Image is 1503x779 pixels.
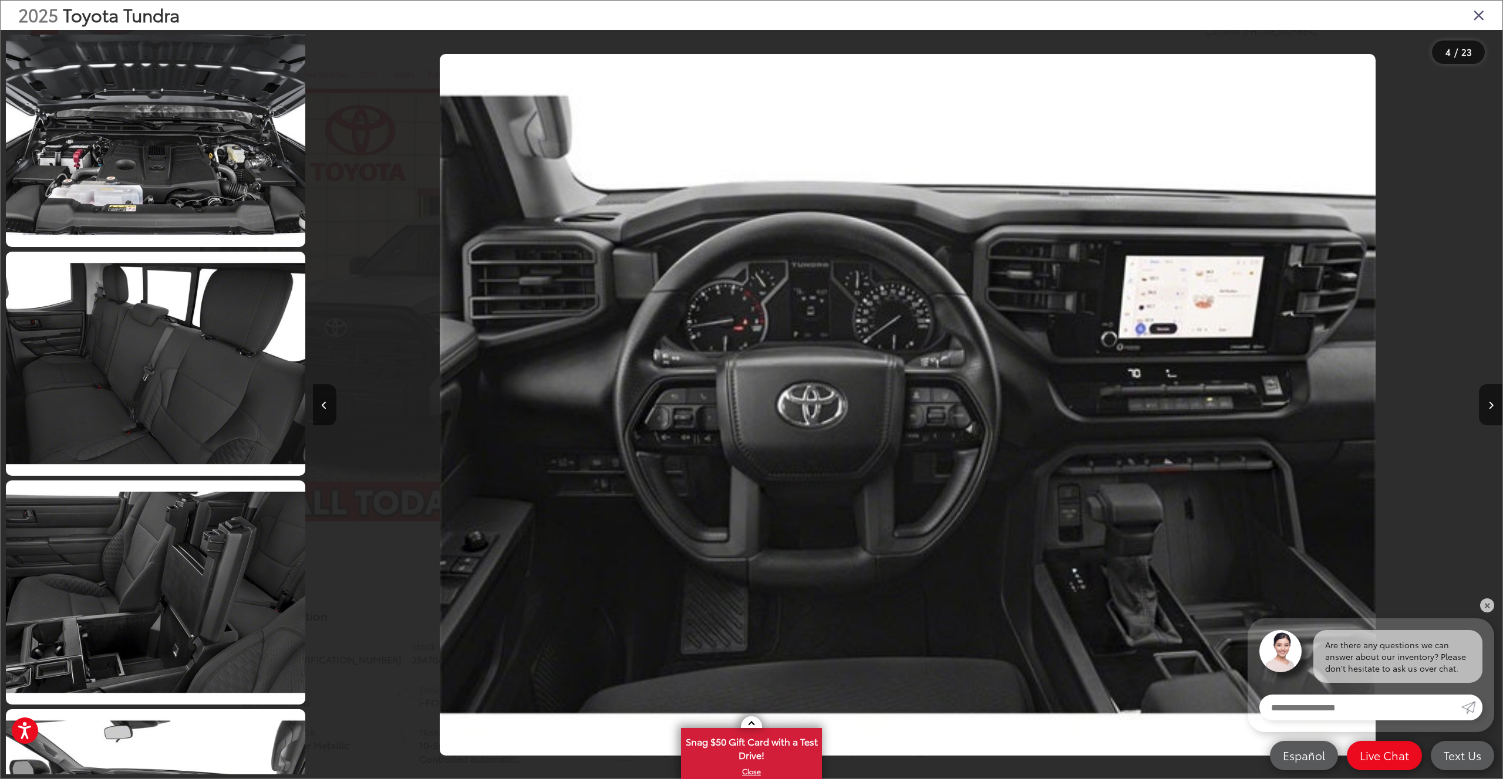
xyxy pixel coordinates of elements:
span: 23 [1461,45,1472,58]
span: 2025 [18,2,58,27]
div: Are there any questions we can answer about our inventory? Please don't hesitate to ask us over c... [1313,630,1482,683]
button: Next image [1479,384,1502,425]
img: Agent profile photo [1259,630,1302,672]
div: 2025 Toyota Tundra SR 3 [313,54,1502,755]
img: 2025 Toyota Tundra SR [440,54,1376,755]
a: Español [1270,741,1338,770]
span: Text Us [1438,748,1487,763]
span: Español [1277,748,1331,763]
a: Text Us [1431,741,1494,770]
span: / [1453,48,1459,56]
a: Enviar [1461,695,1482,720]
span: 4 [1445,45,1451,58]
input: Escriba su mensaje [1259,695,1461,720]
a: Live Chat [1347,741,1422,770]
i: Close gallery [1473,7,1485,22]
span: Live Chat [1354,748,1415,763]
img: 2025 Toyota Tundra SR [3,478,308,707]
button: Previous image [313,384,336,425]
img: 2025 Toyota Tundra SR [3,20,308,249]
img: 2025 Toyota Tundra SR [3,249,308,478]
span: Snag $50 Gift Card with a Test Drive! [682,729,821,765]
span: Toyota Tundra [63,2,180,27]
